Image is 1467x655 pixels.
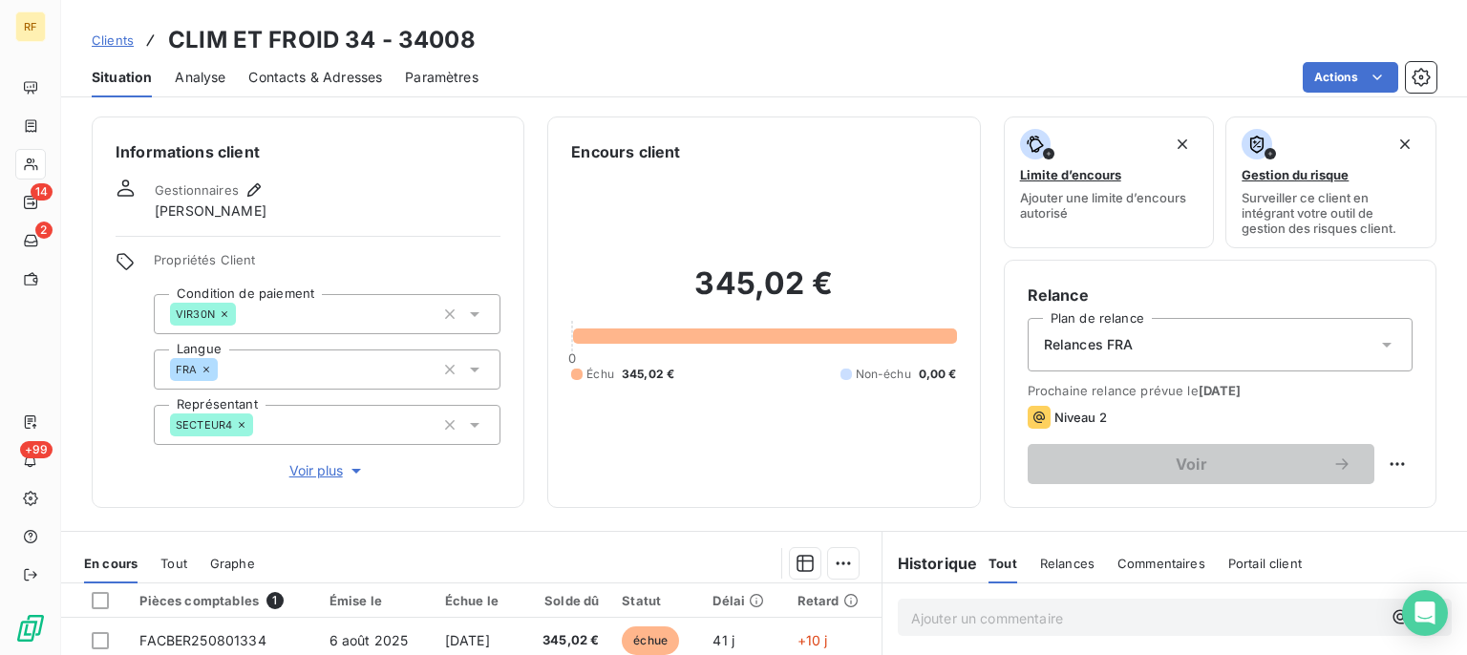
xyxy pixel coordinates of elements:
[248,68,382,87] span: Contacts & Adresses
[622,626,679,655] span: échue
[330,632,409,648] span: 6 août 2025
[160,556,187,571] span: Tout
[622,593,690,608] div: Statut
[1225,116,1436,248] button: Gestion du risqueSurveiller ce client en intégrant votre outil de gestion des risques client.
[712,593,774,608] div: Délai
[176,364,197,375] span: FRA
[92,31,134,50] a: Clients
[210,556,255,571] span: Graphe
[1004,116,1215,248] button: Limite d’encoursAjouter une limite d’encours autorisé
[989,556,1017,571] span: Tout
[568,350,576,366] span: 0
[797,593,870,608] div: Retard
[289,461,366,480] span: Voir plus
[92,32,134,48] span: Clients
[1028,444,1374,484] button: Voir
[1117,556,1205,571] span: Commentaires
[1028,383,1413,398] span: Prochaine relance prévue le
[532,593,599,608] div: Solde dû
[20,441,53,458] span: +99
[31,183,53,201] span: 14
[1020,190,1199,221] span: Ajouter une limite d’encours autorisé
[856,366,911,383] span: Non-échu
[92,68,152,87] span: Situation
[586,366,614,383] span: Échu
[571,140,680,163] h6: Encours client
[15,11,46,42] div: RF
[236,306,251,323] input: Ajouter une valeur
[445,632,490,648] span: [DATE]
[1054,410,1107,425] span: Niveau 2
[571,264,956,322] h2: 345,02 €
[84,556,138,571] span: En cours
[330,593,422,608] div: Émise le
[532,631,599,650] span: 345,02 €
[1028,284,1413,306] h6: Relance
[176,308,215,320] span: VIR30N
[253,416,268,433] input: Ajouter une valeur
[1242,167,1349,182] span: Gestion du risque
[154,252,500,279] span: Propriétés Client
[168,23,476,57] h3: CLIM ET FROID 34 - 34008
[1303,62,1398,93] button: Actions
[622,366,674,383] span: 345,02 €
[445,593,509,608] div: Échue le
[155,182,239,198] span: Gestionnaires
[154,460,500,481] button: Voir plus
[116,140,500,163] h6: Informations client
[1044,335,1134,354] span: Relances FRA
[35,222,53,239] span: 2
[176,419,232,431] span: SECTEUR4
[1051,456,1332,472] span: Voir
[1040,556,1095,571] span: Relances
[175,68,225,87] span: Analyse
[1242,190,1420,236] span: Surveiller ce client en intégrant votre outil de gestion des risques client.
[712,632,734,648] span: 41 j
[919,366,957,383] span: 0,00 €
[139,632,266,648] span: FACBER250801334
[266,592,284,609] span: 1
[797,632,828,648] span: +10 j
[155,201,266,221] span: [PERSON_NAME]
[1228,556,1302,571] span: Portail client
[1402,590,1448,636] div: Open Intercom Messenger
[405,68,478,87] span: Paramètres
[15,613,46,644] img: Logo LeanPay
[1199,383,1242,398] span: [DATE]
[218,361,233,378] input: Ajouter une valeur
[1020,167,1121,182] span: Limite d’encours
[882,552,978,575] h6: Historique
[139,592,306,609] div: Pièces comptables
